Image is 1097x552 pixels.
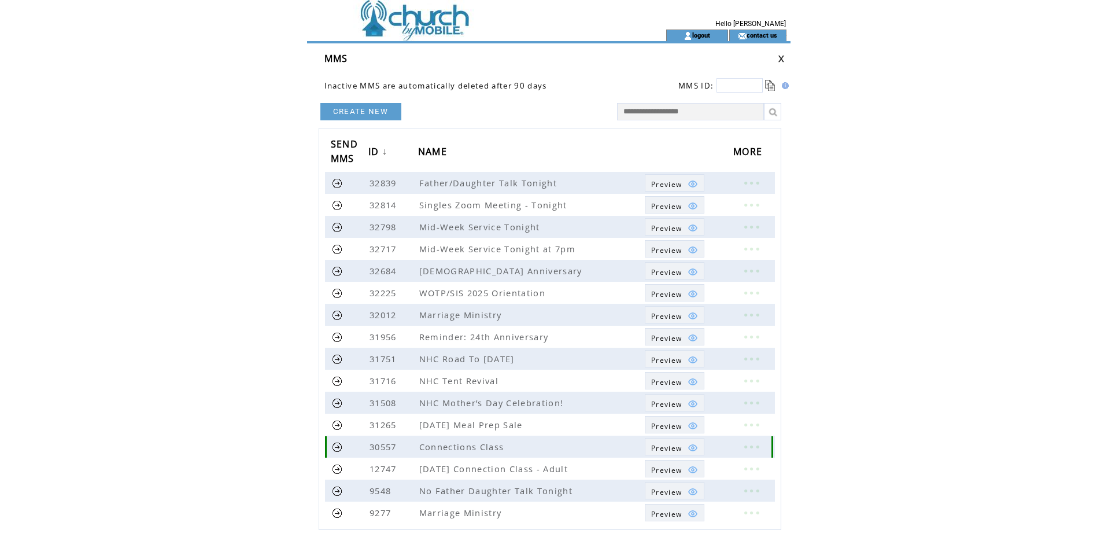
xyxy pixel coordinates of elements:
[370,243,400,255] span: 32717
[688,355,698,365] img: eye.png
[419,507,505,518] span: Marriage Ministry
[651,267,682,277] span: Show MMS preview
[778,82,789,89] img: help.gif
[370,419,400,430] span: 31265
[324,80,547,91] span: Inactive MMS are automatically deleted after 90 days
[370,463,400,474] span: 12747
[645,306,704,323] a: Preview
[645,416,704,433] a: Preview
[418,142,453,163] a: NAME
[370,485,394,496] span: 9548
[651,421,682,431] span: Show MMS preview
[747,31,777,39] a: contact us
[419,485,575,496] span: No Father Daughter Talk Tonight
[651,201,682,211] span: Show MMS preview
[651,179,682,189] span: Show MMS preview
[651,289,682,299] span: Show MMS preview
[715,20,786,28] span: Hello [PERSON_NAME]
[688,311,698,321] img: eye.png
[419,221,543,233] span: Mid-Week Service Tonight
[324,52,348,65] span: MMS
[688,399,698,409] img: eye.png
[419,353,518,365] span: NHC Road To [DATE]
[645,372,704,389] a: Preview
[651,443,682,453] span: Show MMS preview
[370,441,400,452] span: 30557
[688,377,698,387] img: eye.png
[419,177,560,189] span: Father/Daughter Talk Tonight
[645,460,704,477] a: Preview
[688,509,698,519] img: eye.png
[645,394,704,411] a: Preview
[419,331,552,343] span: Reminder: 24th Anniversary
[645,174,704,192] a: Preview
[645,218,704,235] a: Preview
[370,265,400,277] span: 32684
[651,223,682,233] span: Show MMS preview
[419,265,585,277] span: [DEMOGRAPHIC_DATA] Anniversary
[651,465,682,475] span: Show MMS preview
[419,375,501,387] span: NHC Tent Revival
[688,245,698,255] img: eye.png
[688,267,698,277] img: eye.png
[645,350,704,367] a: Preview
[688,487,698,497] img: eye.png
[688,179,698,189] img: eye.png
[370,375,400,387] span: 31716
[645,482,704,499] a: Preview
[651,355,682,365] span: Show MMS preview
[419,287,548,299] span: WOTP/SIS 2025 Orientation
[419,419,526,430] span: [DATE] Meal Prep Sale
[738,31,747,41] img: contact_us_icon.gif
[688,443,698,453] img: eye.png
[320,103,401,120] a: CREATE NEW
[645,196,704,214] a: Preview
[370,507,394,518] span: 9277
[645,504,704,521] a: Preview
[419,463,571,474] span: [DATE] Connection Class - Adult
[688,289,698,299] img: eye.png
[419,199,570,211] span: Singles Zoom Meeting - Tonight
[688,333,698,343] img: eye.png
[678,80,714,91] span: MMS ID:
[419,441,507,452] span: Connections Class
[651,487,682,497] span: Show MMS preview
[733,142,765,164] span: MORE
[368,142,390,163] a: ID↓
[370,199,400,211] span: 32814
[688,465,698,475] img: eye.png
[370,287,400,299] span: 32225
[419,397,567,409] span: NHC Mother’s Day Celebration!
[368,142,382,164] span: ID
[651,245,682,255] span: Show MMS preview
[651,377,682,387] span: Show MMS preview
[688,223,698,233] img: eye.png
[418,142,450,164] span: NAME
[688,201,698,211] img: eye.png
[651,399,682,409] span: Show MMS preview
[419,309,505,321] span: Marriage Ministry
[645,240,704,257] a: Preview
[370,353,400,365] span: 31751
[651,333,682,343] span: Show MMS preview
[645,328,704,345] a: Preview
[370,309,400,321] span: 32012
[684,31,692,41] img: account_icon.gif
[419,243,578,255] span: Mid-Week Service Tonight at 7pm
[331,135,358,171] span: SEND MMS
[651,311,682,321] span: Show MMS preview
[370,221,400,233] span: 32798
[688,421,698,431] img: eye.png
[645,438,704,455] a: Preview
[370,177,400,189] span: 32839
[651,509,682,519] span: Show MMS preview
[370,331,400,343] span: 31956
[645,284,704,301] a: Preview
[692,31,710,39] a: logout
[645,262,704,279] a: Preview
[370,397,400,409] span: 31508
